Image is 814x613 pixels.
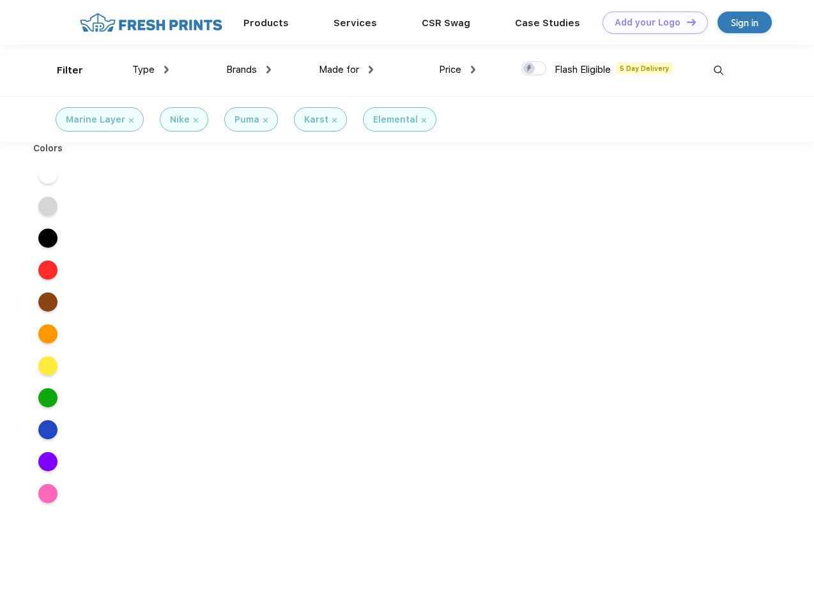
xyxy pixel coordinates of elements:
[471,66,475,73] img: dropdown.png
[234,113,259,126] div: Puma
[731,15,758,30] div: Sign in
[334,17,377,29] a: Services
[373,113,418,126] div: Elemental
[422,17,470,29] a: CSR Swag
[687,19,696,26] img: DT
[170,113,190,126] div: Nike
[57,63,83,78] div: Filter
[332,118,337,123] img: filter_cancel.svg
[422,118,426,123] img: filter_cancel.svg
[555,64,611,75] span: Flash Eligible
[615,17,680,28] div: Add your Logo
[194,118,198,123] img: filter_cancel.svg
[243,17,289,29] a: Products
[66,113,125,126] div: Marine Layer
[718,11,772,33] a: Sign in
[24,142,73,155] div: Colors
[708,60,729,81] img: desktop_search.svg
[129,118,134,123] img: filter_cancel.svg
[76,11,226,34] img: fo%20logo%202.webp
[132,64,155,75] span: Type
[164,66,169,73] img: dropdown.png
[266,66,271,73] img: dropdown.png
[263,118,268,123] img: filter_cancel.svg
[319,64,359,75] span: Made for
[226,64,257,75] span: Brands
[439,64,461,75] span: Price
[369,66,373,73] img: dropdown.png
[304,113,328,126] div: Karst
[616,63,673,74] span: 5 Day Delivery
